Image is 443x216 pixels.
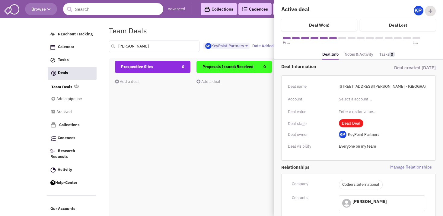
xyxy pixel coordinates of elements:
[242,7,247,11] img: Cadences_logo.png
[339,119,363,127] span: Dead Deal
[50,167,56,173] img: Activity.png
[47,203,96,215] a: Our Accounts
[4,3,19,15] img: SmartAdmin
[339,94,391,104] input: Select a account...
[288,108,335,116] div: Deal value
[238,3,272,15] a: Cadences
[352,199,387,204] span: [PERSON_NAME]
[263,61,266,73] span: 0
[413,39,420,45] span: Lease executed
[283,39,291,45] span: Prospective Sites
[51,93,88,105] a: Add a pipeline
[205,43,244,48] span: KeyPoint Partners
[51,70,57,77] img: icon-deals.svg
[345,50,373,59] a: Notes & Activity
[288,131,335,139] div: Deal owner
[288,194,335,202] div: Contacts
[58,44,74,50] span: Calendar
[309,22,329,28] h4: Deal Won!
[50,149,75,159] span: Research Requests
[204,6,210,12] img: icon-collection-lavender-black.svg
[47,146,96,163] a: Research Requests
[50,149,55,153] img: Research.png
[281,63,359,70] div: Deal Information
[288,120,335,128] div: Deal stage
[47,119,96,131] a: Collections
[47,29,96,40] a: REachout Tracking
[47,41,96,53] a: Calendar
[335,107,429,117] input: Enter a dollar value...
[50,136,56,141] img: Cadences_logo.png
[50,206,75,211] span: Our Accounts
[288,95,335,103] div: Account
[288,142,335,150] div: Deal visibility
[281,6,355,13] h4: Active deal
[339,142,425,151] input: Select a privacy option...
[115,79,139,84] a: Add a deal
[58,136,75,141] span: Cadences
[203,43,250,50] button: KeyPoint Partners
[58,57,69,63] span: Tasks
[196,79,220,84] a: Add a deal
[48,67,97,80] a: Deals
[109,27,147,34] h1: Team Deals
[281,164,359,170] span: Relationships
[201,3,237,15] a: Collections
[47,164,96,176] a: Activity
[51,84,72,90] a: Team Deals
[250,43,280,49] button: Date Added
[425,6,436,16] div: Add Collaborator
[202,64,253,69] span: Proposals Issued/Received
[252,43,274,48] span: Date Added
[63,3,163,15] input: Search
[50,122,56,128] img: icon-collection-lavender.png
[322,50,339,60] a: Deal Info
[47,54,96,66] a: Tasks
[288,83,335,90] div: Deal name
[31,6,51,12] span: Browse
[47,133,96,144] a: Cadences
[121,64,153,69] span: Prospective Sites
[288,180,335,188] div: Company
[50,58,55,63] img: icon-tasks.png
[379,50,395,59] a: Tasks
[348,132,379,137] span: KeyPoint Partners
[50,45,55,50] img: Calendar.png
[182,61,184,73] span: 0
[359,63,436,72] div: Deal created [DATE]
[339,180,383,189] p: Colliers International
[335,82,429,91] input: Enter a deal name...
[389,52,395,57] span: 0
[109,41,199,52] input: Search deals
[389,22,407,28] h4: Deal Lost
[58,167,72,172] span: Activity
[414,6,423,15] img: Gp5tB00MpEGTGSMiAkF79g.png
[168,6,185,12] a: Advanced
[25,3,57,15] button: Browse
[47,177,96,189] a: Help-Center
[205,43,211,49] img: Gp5tB00MpEGTGSMiAkF79g.png
[59,122,80,127] span: Collections
[359,164,436,170] span: Manage Relationships
[58,31,93,37] span: REachout Tracking
[50,180,55,185] img: help.png
[51,106,88,118] a: Archived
